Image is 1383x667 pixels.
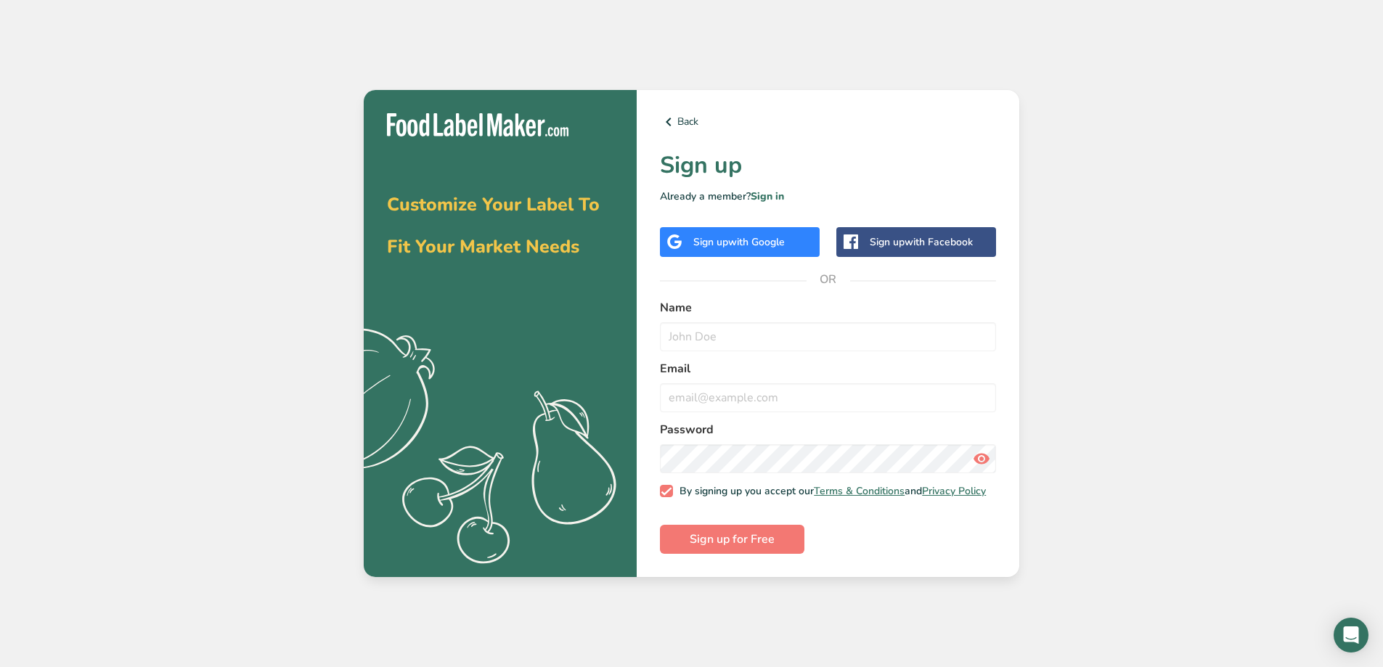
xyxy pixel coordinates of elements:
span: By signing up you accept our and [673,485,987,498]
input: email@example.com [660,383,996,412]
button: Sign up for Free [660,525,804,554]
div: Sign up [693,234,785,250]
span: Customize Your Label To Fit Your Market Needs [387,192,600,259]
a: Back [660,113,996,131]
label: Name [660,299,996,316]
a: Sign in [751,189,784,203]
h1: Sign up [660,148,996,183]
div: Sign up [870,234,973,250]
p: Already a member? [660,189,996,204]
span: with Facebook [905,235,973,249]
a: Terms & Conditions [814,484,905,498]
input: John Doe [660,322,996,351]
div: Open Intercom Messenger [1334,618,1368,652]
label: Email [660,360,996,377]
span: Sign up for Free [690,531,775,548]
span: OR [807,258,850,301]
span: with Google [728,235,785,249]
label: Password [660,421,996,438]
img: Food Label Maker [387,113,568,137]
a: Privacy Policy [922,484,986,498]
